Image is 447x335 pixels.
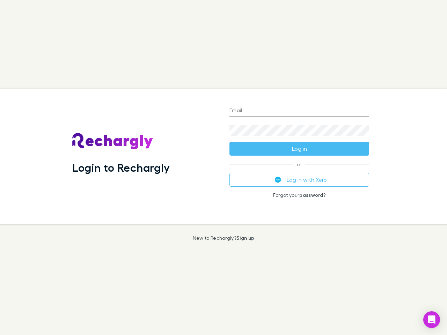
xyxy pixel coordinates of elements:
img: Rechargly's Logo [72,133,153,150]
a: Sign up [236,235,254,241]
h1: Login to Rechargly [72,161,170,174]
img: Xero's logo [275,177,281,183]
div: Open Intercom Messenger [423,311,440,328]
button: Log in [229,142,369,156]
p: Forgot your ? [229,192,369,198]
button: Log in with Xero [229,173,369,187]
a: password [299,192,323,198]
p: New to Rechargly? [193,235,255,241]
